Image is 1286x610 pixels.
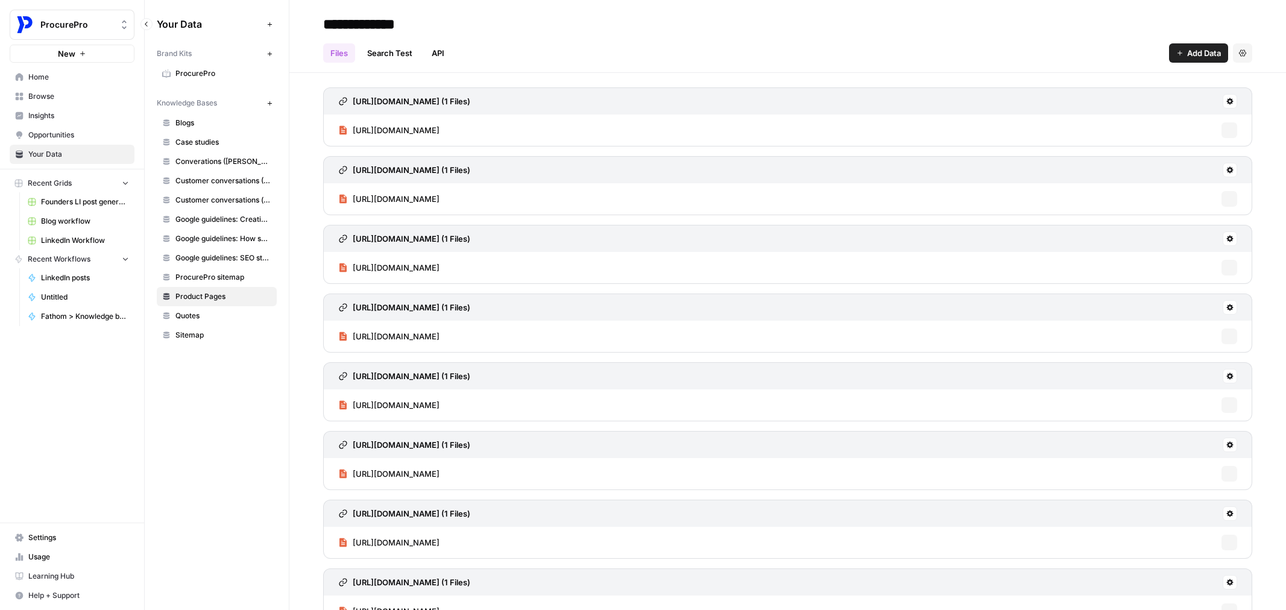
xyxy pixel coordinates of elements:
[353,468,440,480] span: [URL][DOMAIN_NAME]
[175,233,271,244] span: Google guidelines: How search works
[175,272,271,283] span: ProcurePro sitemap
[353,439,470,451] h3: [URL][DOMAIN_NAME] (1 Files)
[338,157,470,183] a: [URL][DOMAIN_NAME] (1 Files)
[157,133,277,152] a: Case studies
[10,528,134,547] a: Settings
[157,190,277,210] a: Customer conversations (all)
[338,294,470,321] a: [URL][DOMAIN_NAME] (1 Files)
[10,174,134,192] button: Recent Grids
[157,306,277,325] a: Quotes
[175,195,271,206] span: Customer conversations (all)
[175,214,271,225] span: Google guidelines: Creating helpful content
[353,193,440,205] span: [URL][DOMAIN_NAME]
[22,192,134,212] a: Founders LI post generator
[157,248,277,268] a: Google guidelines: SEO starter guide
[353,508,470,520] h3: [URL][DOMAIN_NAME] (1 Files)
[175,330,271,341] span: Sitemap
[338,115,440,146] a: [URL][DOMAIN_NAME]
[28,178,72,189] span: Recent Grids
[353,164,470,176] h3: [URL][DOMAIN_NAME] (1 Files)
[353,576,470,588] h3: [URL][DOMAIN_NAME] (1 Files)
[353,330,440,342] span: [URL][DOMAIN_NAME]
[353,262,440,274] span: [URL][DOMAIN_NAME]
[22,268,134,288] a: LinkedIn posts
[175,175,271,186] span: Customer conversations ([PERSON_NAME])
[10,250,134,268] button: Recent Workflows
[157,171,277,190] a: Customer conversations ([PERSON_NAME])
[28,149,129,160] span: Your Data
[28,571,129,582] span: Learning Hub
[338,321,440,352] a: [URL][DOMAIN_NAME]
[353,536,440,549] span: [URL][DOMAIN_NAME]
[10,106,134,125] a: Insights
[28,72,129,83] span: Home
[157,113,277,133] a: Blogs
[157,268,277,287] a: ProcurePro sitemap
[10,68,134,87] a: Home
[157,152,277,171] a: Converations ([PERSON_NAME])
[157,325,277,345] a: Sitemap
[353,370,470,382] h3: [URL][DOMAIN_NAME] (1 Files)
[338,225,470,252] a: [URL][DOMAIN_NAME] (1 Files)
[338,183,440,215] a: [URL][DOMAIN_NAME]
[175,156,271,167] span: Converations ([PERSON_NAME])
[10,125,134,145] a: Opportunities
[338,527,440,558] a: [URL][DOMAIN_NAME]
[175,310,271,321] span: Quotes
[157,287,277,306] a: Product Pages
[28,91,129,102] span: Browse
[28,532,129,543] span: Settings
[157,17,262,31] span: Your Data
[323,43,355,63] a: Files
[338,569,470,596] a: [URL][DOMAIN_NAME] (1 Files)
[41,197,129,207] span: Founders LI post generator
[1187,47,1221,59] span: Add Data
[175,291,271,302] span: Product Pages
[10,586,134,605] button: Help + Support
[14,14,36,36] img: ProcurePro Logo
[1169,43,1228,63] button: Add Data
[353,233,470,245] h3: [URL][DOMAIN_NAME] (1 Files)
[22,288,134,307] a: Untitled
[41,292,129,303] span: Untitled
[22,212,134,231] a: Blog workflow
[28,590,129,601] span: Help + Support
[353,399,440,411] span: [URL][DOMAIN_NAME]
[28,552,129,562] span: Usage
[424,43,452,63] a: API
[10,145,134,164] a: Your Data
[10,567,134,586] a: Learning Hub
[353,124,440,136] span: [URL][DOMAIN_NAME]
[360,43,420,63] a: Search Test
[157,48,192,59] span: Brand Kits
[40,19,113,31] span: ProcurePro
[157,210,277,229] a: Google guidelines: Creating helpful content
[353,301,470,313] h3: [URL][DOMAIN_NAME] (1 Files)
[175,253,271,263] span: Google guidelines: SEO starter guide
[353,95,470,107] h3: [URL][DOMAIN_NAME] (1 Files)
[338,500,470,527] a: [URL][DOMAIN_NAME] (1 Files)
[175,68,271,79] span: ProcurePro
[22,307,134,326] a: Fathom > Knowledge base
[10,547,134,567] a: Usage
[338,389,440,421] a: [URL][DOMAIN_NAME]
[157,98,217,108] span: Knowledge Bases
[10,45,134,63] button: New
[28,110,129,121] span: Insights
[157,229,277,248] a: Google guidelines: How search works
[41,216,129,227] span: Blog workflow
[41,272,129,283] span: LinkedIn posts
[338,458,440,489] a: [URL][DOMAIN_NAME]
[41,235,129,246] span: LinkedIn Workflow
[58,48,75,60] span: New
[28,130,129,140] span: Opportunities
[41,311,129,322] span: Fathom > Knowledge base
[157,64,277,83] a: ProcurePro
[338,432,470,458] a: [URL][DOMAIN_NAME] (1 Files)
[338,252,440,283] a: [URL][DOMAIN_NAME]
[22,231,134,250] a: LinkedIn Workflow
[338,88,470,115] a: [URL][DOMAIN_NAME] (1 Files)
[10,87,134,106] a: Browse
[338,363,470,389] a: [URL][DOMAIN_NAME] (1 Files)
[175,137,271,148] span: Case studies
